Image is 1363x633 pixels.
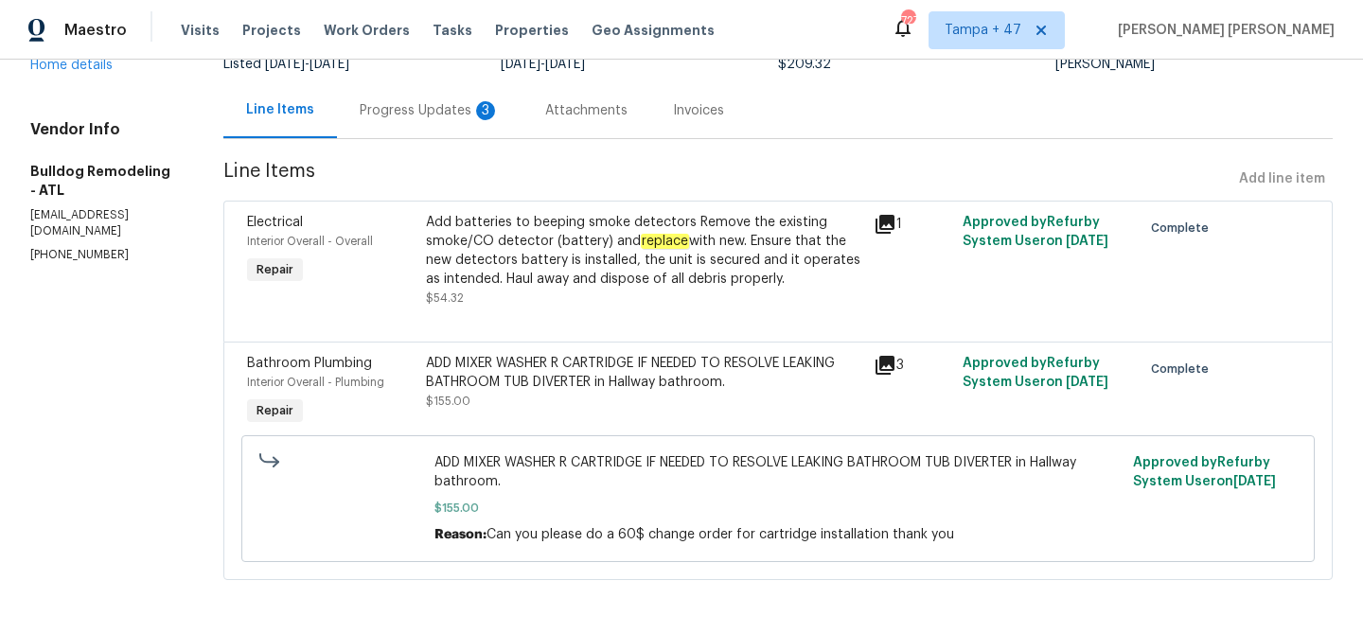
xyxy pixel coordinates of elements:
[673,101,724,120] div: Invoices
[1151,219,1216,237] span: Complete
[945,21,1021,40] span: Tampa + 47
[901,11,914,30] div: 727
[265,58,305,71] span: [DATE]
[874,213,951,236] div: 1
[426,292,464,304] span: $54.32
[30,247,178,263] p: [PHONE_NUMBER]
[1066,376,1108,389] span: [DATE]
[434,453,1123,491] span: ADD MIXER WASHER R CARTRIDGE IF NEEDED TO RESOLVE LEAKING BATHROOM TUB DIVERTER in Hallway bathroom.
[30,120,178,139] h4: Vendor Info
[30,207,178,239] p: [EMAIL_ADDRESS][DOMAIN_NAME]
[181,21,220,40] span: Visits
[434,528,487,541] span: Reason:
[1055,58,1333,71] div: [PERSON_NAME]
[545,58,585,71] span: [DATE]
[1233,475,1276,488] span: [DATE]
[223,162,1231,197] span: Line Items
[426,213,862,289] div: Add batteries to beeping smoke detectors Remove the existing smoke/CO detector (battery) and with...
[963,216,1108,248] span: Approved by Refurby System User on
[360,101,500,120] div: Progress Updates
[247,357,372,370] span: Bathroom Plumbing
[247,216,303,229] span: Electrical
[963,357,1108,389] span: Approved by Refurby System User on
[30,162,178,200] h5: Bulldog Remodeling - ATL
[487,528,954,541] span: Can you please do a 60$ change order for cartridge installation thank you
[426,396,470,407] span: $155.00
[874,354,951,377] div: 3
[247,236,373,247] span: Interior Overall - Overall
[592,21,715,40] span: Geo Assignments
[249,401,301,420] span: Repair
[433,24,472,37] span: Tasks
[247,377,384,388] span: Interior Overall - Plumbing
[641,234,689,249] em: replace
[476,101,495,120] div: 3
[310,58,349,71] span: [DATE]
[324,21,410,40] span: Work Orders
[434,499,1123,518] span: $155.00
[501,58,540,71] span: [DATE]
[246,100,314,119] div: Line Items
[1110,21,1335,40] span: [PERSON_NAME] [PERSON_NAME]
[1133,456,1276,488] span: Approved by Refurby System User on
[1066,235,1108,248] span: [DATE]
[223,58,349,71] span: Listed
[495,21,569,40] span: Properties
[64,21,127,40] span: Maestro
[1151,360,1216,378] span: Complete
[265,58,349,71] span: -
[426,354,862,392] div: ADD MIXER WASHER R CARTRIDGE IF NEEDED TO RESOLVE LEAKING BATHROOM TUB DIVERTER in Hallway bathroom.
[778,58,831,71] span: $209.32
[30,59,113,72] a: Home details
[242,21,301,40] span: Projects
[545,101,628,120] div: Attachments
[501,58,585,71] span: -
[249,260,301,279] span: Repair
